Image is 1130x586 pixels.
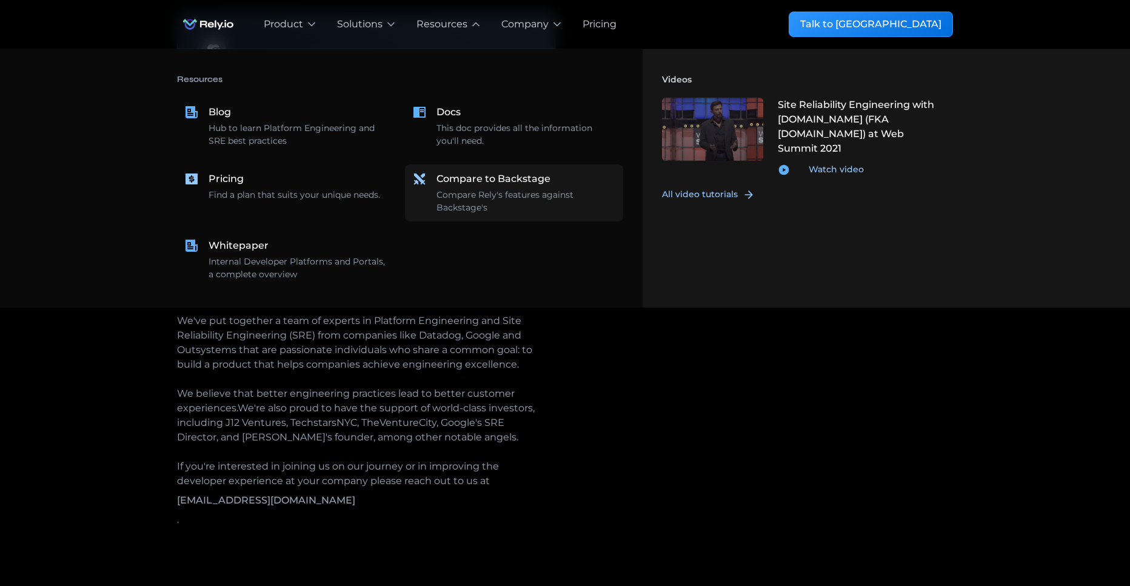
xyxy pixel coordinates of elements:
div: Blog [209,105,231,120]
a: [EMAIL_ADDRESS][DOMAIN_NAME] [177,493,546,508]
div: Product [264,17,303,32]
div: Find a plan that suits your unique needs. [209,189,380,201]
a: Compare to BackstageCompare Rely's features against Backstage's [405,164,623,221]
div: Whitepaper [209,238,269,253]
div: Company [501,17,549,32]
h4: Videos [662,69,953,90]
a: home [177,12,239,36]
div: This doc provides all the information you'll need. [436,122,616,147]
div: Internal Developer Platforms and Portals, a complete overview [209,255,388,281]
a: All video tutorials [662,188,769,201]
a: Pricing [583,17,617,32]
div: We're building an Internal Developer Portal that enables engineering teams to consolidate their e... [177,226,546,527]
a: DocsThis doc provides all the information you'll need. [405,98,623,155]
div: Resources [416,17,467,32]
a: WhitepaperInternal Developer Platforms and Portals, a complete overview [177,231,395,288]
div: Docs [436,105,461,120]
div: Talk to [GEOGRAPHIC_DATA] [800,17,941,32]
div: Compare Rely's features against Backstage's [436,189,616,214]
iframe: YouTube embed [584,170,953,547]
div: Site Reliability Engineering with [DOMAIN_NAME] (FKA [DOMAIN_NAME]) at Web Summit 2021 [778,98,946,156]
a: PricingFind a plan that suits your unique needs. [177,164,395,221]
iframe: Chatbot [1050,506,1113,569]
div: Solutions [337,17,383,32]
div: Compare to Backstage [436,172,550,186]
div: Hub to learn Platform Engineering and SRE best practices [209,122,388,147]
a: Talk to [GEOGRAPHIC_DATA] [789,12,953,37]
img: Rely.io logo [177,12,239,36]
div: All video tutorials [662,188,738,201]
h4: Resources [177,69,623,90]
div: Pricing [209,172,244,186]
a: BlogHub to learn Platform Engineering and SRE best practices [177,98,395,155]
a: Site Reliability Engineering with [DOMAIN_NAME] (FKA [DOMAIN_NAME]) at Web Summit 2021Watch video [655,90,953,183]
div: Watch video [809,163,864,176]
